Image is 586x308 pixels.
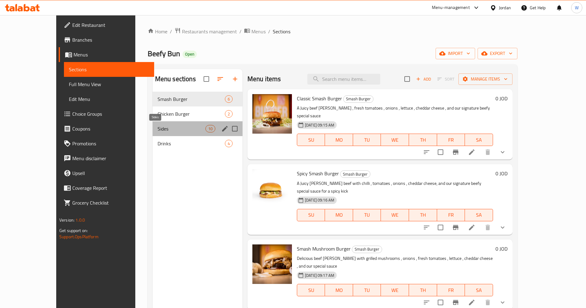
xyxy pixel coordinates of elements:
[225,96,232,102] span: 6
[183,51,197,58] div: Open
[148,27,517,35] nav: breadcrumb
[499,224,506,231] svg: Show Choices
[300,286,323,295] span: SU
[72,199,149,206] span: Grocery Checklist
[468,299,475,306] a: Edit menu item
[247,74,281,84] h2: Menu items
[153,136,242,151] div: Drinks4
[495,145,510,160] button: show more
[72,21,149,29] span: Edit Restaurant
[465,284,493,296] button: SA
[440,135,463,144] span: FR
[401,73,414,85] span: Select section
[225,110,233,118] div: items
[300,210,323,219] span: SU
[467,135,491,144] span: SA
[353,134,381,146] button: TU
[72,36,149,44] span: Branches
[458,73,512,85] button: Manage items
[225,95,233,103] div: items
[72,184,149,192] span: Coverage Report
[297,284,325,296] button: SU
[437,134,465,146] button: FR
[170,28,172,35] li: /
[499,299,506,306] svg: Show Choices
[220,124,230,133] button: edit
[297,94,342,103] span: Classic Smash Burger
[327,286,351,295] span: MO
[344,95,373,102] span: Smash Burger
[381,284,409,296] button: WE
[463,75,508,83] span: Manage items
[59,106,154,121] a: Choice Groups
[59,227,88,235] span: Get support on:
[440,286,463,295] span: FR
[158,95,225,103] span: Smash Burger
[225,141,232,147] span: 4
[239,28,242,35] li: /
[352,246,382,253] span: Smash Burger
[183,52,197,57] span: Open
[436,48,475,59] button: import
[158,140,225,147] span: Drinks
[409,209,437,221] button: TH
[414,74,433,84] span: Add item
[213,72,228,86] span: Sort sections
[356,286,379,295] span: TU
[206,126,215,132] span: 10
[415,76,432,83] span: Add
[268,28,270,35] li: /
[300,135,323,144] span: SU
[327,135,351,144] span: MO
[499,148,506,156] svg: Show Choices
[59,181,154,195] a: Coverage Report
[76,216,85,224] span: 1.0.0
[252,244,292,284] img: Smash Mushroom Burger
[383,210,407,219] span: WE
[59,151,154,166] a: Menu disclaimer
[434,146,447,159] span: Select to update
[495,94,508,103] h6: 0 JOD
[155,74,196,84] h2: Menu sections
[297,180,493,195] p: A Juicy [PERSON_NAME] beef with chilli , tomatoes , onions , cheddar cheese, and our signature be...
[327,210,351,219] span: MO
[480,220,495,235] button: delete
[297,209,325,221] button: SU
[72,125,149,132] span: Coupons
[434,221,447,234] span: Select to update
[468,224,475,231] a: Edit menu item
[59,18,154,32] a: Edit Restaurant
[225,140,233,147] div: items
[480,145,495,160] button: delete
[200,73,213,85] span: Select all sections
[72,140,149,147] span: Promotions
[448,220,463,235] button: Branch-specific-item
[467,286,491,295] span: SA
[273,28,290,35] span: Sections
[59,233,99,241] a: Support.OpsPlatform
[302,197,337,203] span: [DATE] 09:16 AM
[251,28,266,35] span: Menus
[419,145,434,160] button: sort-choices
[356,135,379,144] span: TU
[59,121,154,136] a: Coupons
[437,284,465,296] button: FR
[59,136,154,151] a: Promotions
[495,244,508,253] h6: 0 JOD
[441,50,470,57] span: import
[158,110,225,118] span: Chicken Burger
[353,209,381,221] button: TU
[411,135,435,144] span: TH
[148,28,167,35] a: Home
[153,92,242,106] div: Smash Burger6
[69,81,149,88] span: Full Menu View
[432,4,470,11] div: Menu-management
[72,169,149,177] span: Upsell
[205,125,215,132] div: items
[325,209,353,221] button: MO
[437,209,465,221] button: FR
[72,155,149,162] span: Menu disclaimer
[440,210,463,219] span: FR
